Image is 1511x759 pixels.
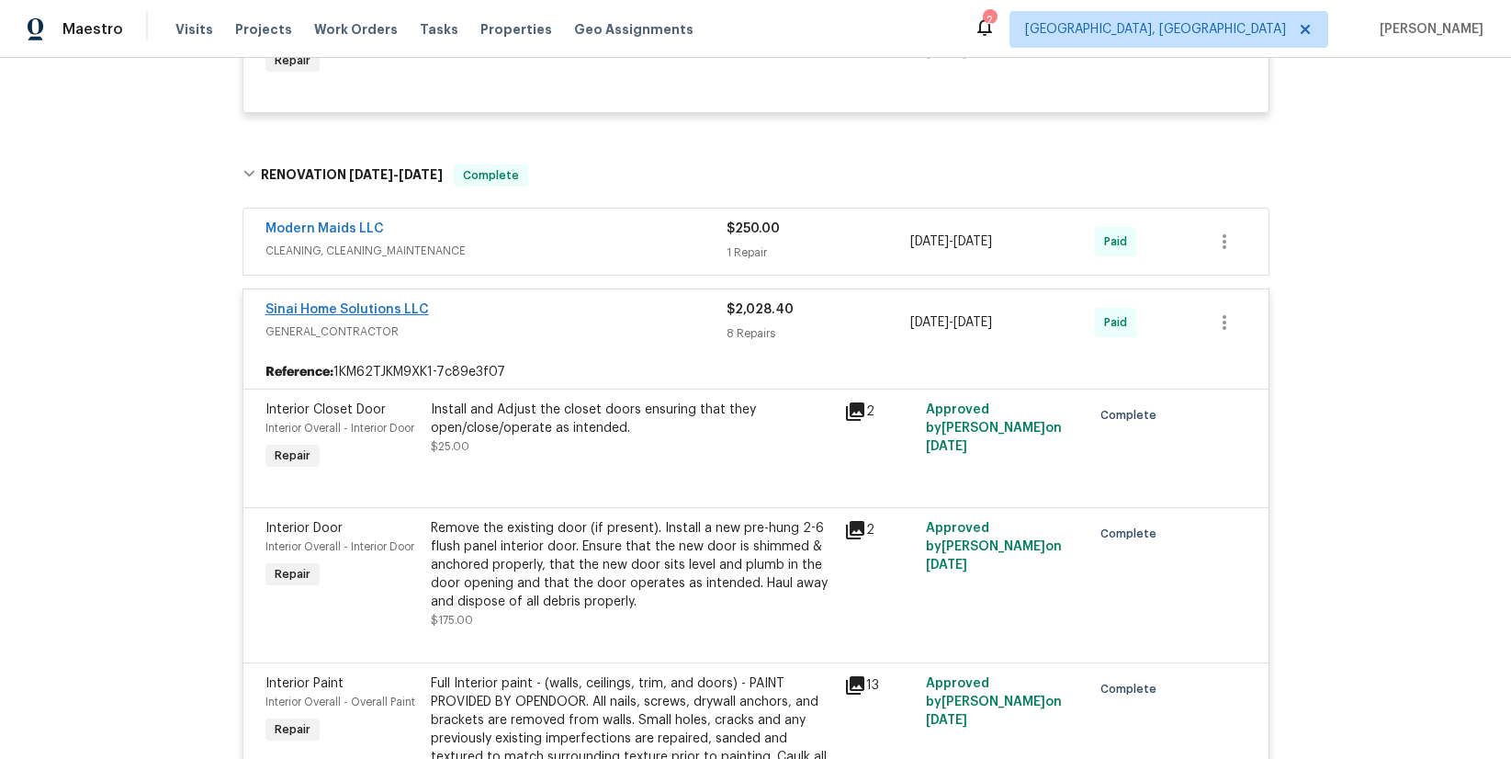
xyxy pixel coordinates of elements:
span: $250.00 [727,222,780,235]
span: - [349,168,443,181]
span: [PERSON_NAME] [1372,20,1483,39]
span: - [910,232,992,251]
span: [DATE] [910,316,949,329]
span: Complete [1100,525,1164,543]
span: [DATE] [953,235,992,248]
span: Interior Overall - Interior Door [265,423,414,434]
span: Repair [267,720,318,739]
span: Repair [267,565,318,583]
div: 2 [983,11,996,29]
span: Paid [1104,232,1134,251]
span: Interior Overall - Interior Door [265,541,414,552]
span: Approved by [PERSON_NAME] on [926,403,1062,453]
div: 2 [844,401,916,423]
span: Repair [267,51,318,70]
span: $25.00 [431,441,469,452]
span: Work Orders [314,20,398,39]
span: [DATE] [910,235,949,248]
span: Interior Closet Door [265,403,386,416]
span: - [910,313,992,332]
span: GENERAL_CONTRACTOR [265,323,727,341]
span: Interior Door [265,522,343,535]
div: Remove the existing door (if present). Install a new pre-hung 2-6 flush panel interior door. Ensu... [431,519,833,611]
span: Maestro [62,20,123,39]
span: [DATE] [953,316,992,329]
span: Complete [1100,680,1164,698]
span: Repair [267,447,318,465]
div: Install and Adjust the closet doors ensuring that they open/close/operate as intended. [431,401,833,437]
span: Interior Paint [265,677,344,690]
div: RENOVATION [DATE]-[DATE]Complete [237,146,1275,205]
span: Paid [1104,313,1134,332]
a: Modern Maids LLC [265,222,384,235]
div: 13 [844,674,916,697]
b: Reference: [265,363,333,381]
a: Sinai Home Solutions LLC [265,303,429,316]
h6: RENOVATION [261,164,443,187]
span: [GEOGRAPHIC_DATA], [GEOGRAPHIC_DATA] [1025,20,1286,39]
div: 1 Repair [727,244,911,262]
div: 1KM62TJKM9XK1-7c89e3f07 [243,356,1269,389]
span: [DATE] [349,168,393,181]
span: Projects [235,20,292,39]
span: $2,028.40 [727,303,794,316]
span: [DATE] [926,714,967,727]
span: [DATE] [399,168,443,181]
div: 8 Repairs [727,324,911,343]
span: Complete [1100,406,1164,425]
span: Approved by [PERSON_NAME] on [926,677,1062,727]
div: 2 [844,519,916,541]
span: Complete [456,166,526,185]
span: Visits [175,20,213,39]
span: $175.00 [431,615,473,626]
span: Properties [480,20,552,39]
span: Tasks [420,23,458,36]
span: Interior Overall - Overall Paint [265,697,415,708]
span: CLEANING, CLEANING_MAINTENANCE [265,242,727,260]
span: Approved by [PERSON_NAME] on [926,522,1062,572]
span: Geo Assignments [574,20,693,39]
span: [DATE] [926,559,967,572]
span: [DATE] [926,440,967,453]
